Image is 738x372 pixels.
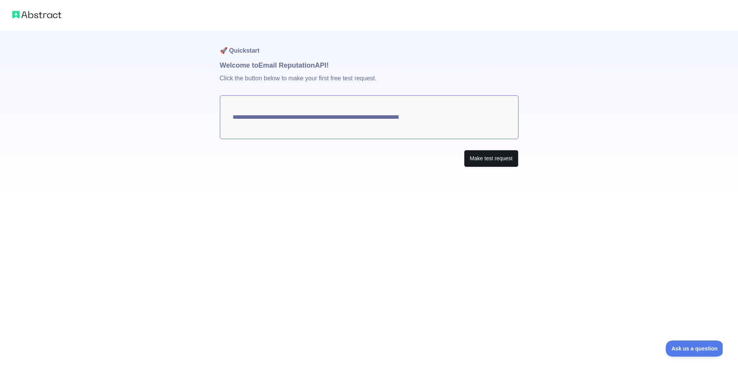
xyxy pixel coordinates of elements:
p: Click the button below to make your first free test request. [220,71,519,95]
img: Abstract logo [12,9,61,20]
h1: Welcome to Email Reputation API! [220,60,519,71]
h1: 🚀 Quickstart [220,31,519,60]
button: Make test request [464,150,518,167]
iframe: Toggle Customer Support [666,340,723,357]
